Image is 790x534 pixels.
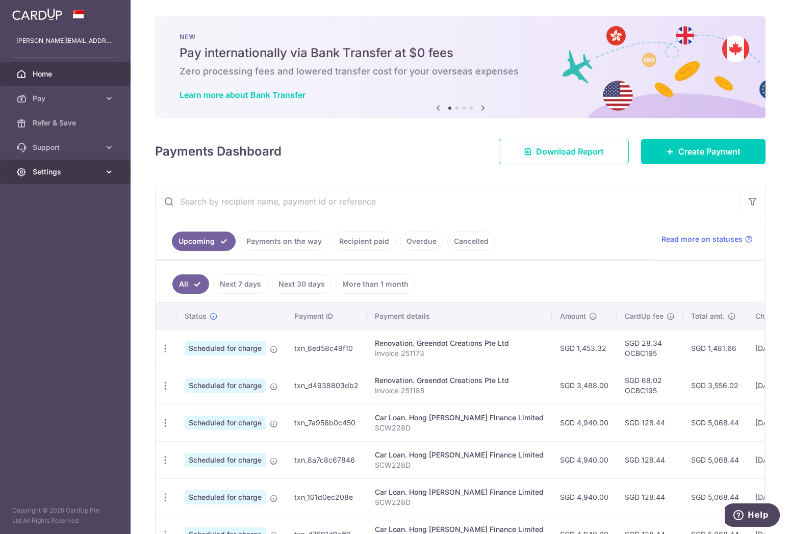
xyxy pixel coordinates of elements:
a: Download Report [499,139,629,164]
td: SGD 4,940.00 [552,404,617,441]
h4: Payments Dashboard [155,142,282,161]
div: Renovation. Greendot Creations Pte Ltd [375,375,544,386]
div: Car Loan. Hong [PERSON_NAME] Finance Limited [375,450,544,460]
th: Payment details [367,303,552,329]
span: Read more on statuses [661,234,743,244]
td: SGD 4,940.00 [552,478,617,516]
span: Scheduled for charge [185,490,266,504]
span: Home [33,69,100,79]
h6: Zero processing fees and lowered transfer cost for your overseas expenses [180,65,741,78]
span: Status [185,311,207,321]
span: Download Report [536,145,604,158]
td: SGD 128.44 [617,441,683,478]
a: Next 30 days [272,274,332,294]
span: Amount [560,311,586,321]
td: SGD 4,940.00 [552,441,617,478]
div: Car Loan. Hong [PERSON_NAME] Finance Limited [375,413,544,423]
div: Car Loan. Hong [PERSON_NAME] Finance Limited [375,487,544,497]
td: SGD 28.34 OCBC195 [617,329,683,367]
span: Settings [33,167,100,177]
a: Create Payment [641,139,766,164]
span: Support [33,142,100,152]
a: Cancelled [447,232,495,251]
p: Invoice 251173 [375,348,544,359]
span: Scheduled for charge [185,341,266,355]
td: SGD 3,488.00 [552,367,617,404]
span: Refer & Save [33,118,100,128]
td: SGD 5,068.44 [683,478,747,516]
td: SGD 5,068.44 [683,404,747,441]
h5: Pay internationally via Bank Transfer at $0 fees [180,45,741,61]
span: Help [23,7,44,16]
span: Total amt. [691,311,725,321]
a: Read more on statuses [661,234,753,244]
td: SGD 68.02 OCBC195 [617,367,683,404]
a: Payments on the way [240,232,328,251]
td: txn_8a7c8c67846 [286,441,367,478]
td: txn_d4938803db2 [286,367,367,404]
span: Scheduled for charge [185,453,266,467]
td: txn_7a956b0c450 [286,404,367,441]
div: Renovation. Greendot Creations Pte Ltd [375,338,544,348]
p: SCW228D [375,497,544,507]
p: [PERSON_NAME][EMAIL_ADDRESS][PERSON_NAME][DOMAIN_NAME] [16,36,114,46]
td: SGD 5,068.44 [683,441,747,478]
p: Invoice 251185 [375,386,544,396]
p: SCW228D [375,460,544,470]
span: Scheduled for charge [185,416,266,430]
td: SGD 1,481.66 [683,329,747,367]
td: SGD 128.44 [617,478,683,516]
input: Search by recipient name, payment id or reference [156,185,741,218]
a: Next 7 days [213,274,268,294]
img: Bank transfer banner [155,16,766,118]
p: NEW [180,33,741,41]
p: SCW228D [375,423,544,433]
a: Overdue [400,232,443,251]
a: Upcoming [172,232,236,251]
th: Payment ID [286,303,367,329]
td: txn_6ed58c49f10 [286,329,367,367]
span: Pay [33,93,100,104]
td: SGD 1,453.32 [552,329,617,367]
span: Scheduled for charge [185,378,266,393]
img: CardUp [12,8,62,20]
a: All [172,274,209,294]
span: Create Payment [678,145,741,158]
td: SGD 3,556.02 [683,367,747,404]
span: CardUp fee [625,311,664,321]
a: Recipient paid [333,232,396,251]
td: txn_101d0ec208e [286,478,367,516]
a: More than 1 month [336,274,415,294]
td: SGD 128.44 [617,404,683,441]
a: Learn more about Bank Transfer [180,90,305,100]
iframe: Opens a widget where you can find more information [725,503,780,529]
